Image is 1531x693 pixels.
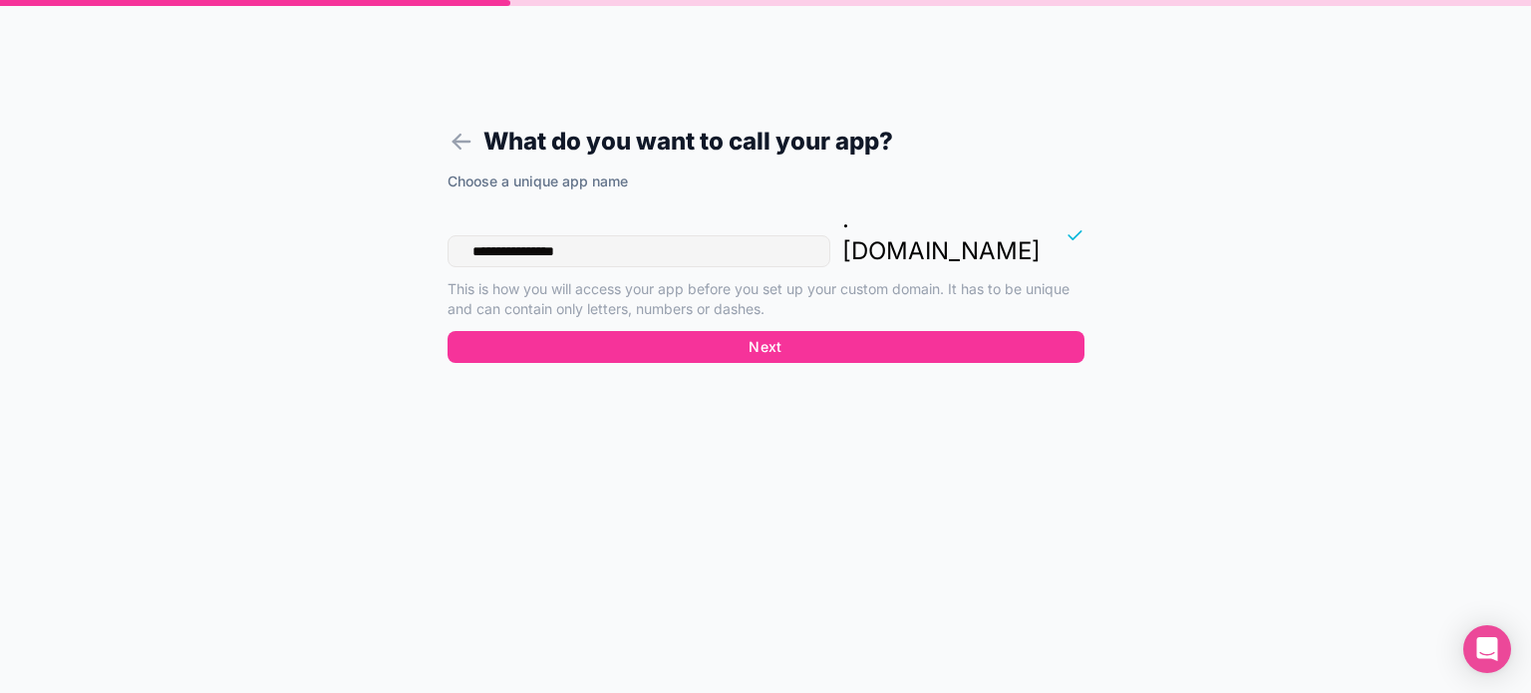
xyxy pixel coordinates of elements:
label: Choose a unique app name [448,172,628,191]
button: Next [448,331,1084,363]
p: This is how you will access your app before you set up your custom domain. It has to be unique an... [448,279,1084,319]
h1: What do you want to call your app? [448,124,1084,160]
p: . [DOMAIN_NAME] [842,203,1041,267]
div: Open Intercom Messenger [1463,625,1511,673]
